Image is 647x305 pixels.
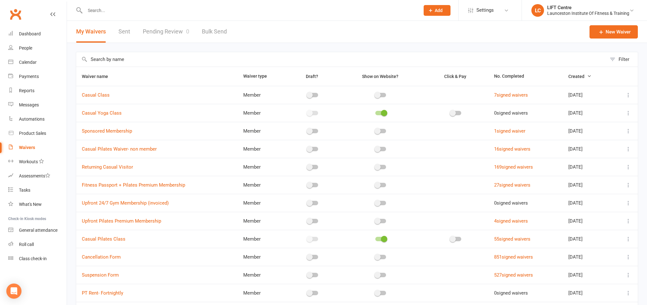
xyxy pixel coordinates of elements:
[82,290,123,296] a: PT Rent- Fortnightly
[186,28,189,35] span: 0
[82,92,110,98] a: Casual Class
[438,73,473,80] button: Click & Pay
[238,176,287,194] td: Member
[563,284,611,302] td: [DATE]
[82,73,115,80] button: Waiver name
[8,55,67,69] a: Calendar
[476,3,494,17] span: Settings
[8,252,67,266] a: Class kiosk mode
[238,86,287,104] td: Member
[568,74,591,79] span: Created
[568,73,591,80] button: Created
[19,131,46,136] div: Product Sales
[8,237,67,252] a: Roll call
[19,117,45,122] div: Automations
[202,21,227,43] a: Bulk Send
[8,112,67,126] a: Automations
[563,176,611,194] td: [DATE]
[494,236,530,242] a: 55signed waivers
[8,223,67,237] a: General attendance kiosk mode
[494,128,525,134] a: 1signed waiver
[563,194,611,212] td: [DATE]
[8,197,67,212] a: What's New
[8,98,67,112] a: Messages
[238,284,287,302] td: Member
[19,173,50,178] div: Assessments
[424,5,450,16] button: Add
[238,248,287,266] td: Member
[238,122,287,140] td: Member
[494,92,528,98] a: 7signed waivers
[238,140,287,158] td: Member
[8,27,67,41] a: Dashboard
[563,104,611,122] td: [DATE]
[607,52,638,67] button: Filter
[76,52,607,67] input: Search by name
[82,182,185,188] a: Fitness Passport + Pilates Premium Membership
[8,141,67,155] a: Waivers
[8,169,67,183] a: Assessments
[362,74,398,79] span: Show on Website?
[494,254,533,260] a: 851signed waivers
[143,21,189,43] a: Pending Review0
[8,6,23,22] a: Clubworx
[563,140,611,158] td: [DATE]
[8,41,67,55] a: People
[82,254,121,260] a: Cancellation Form
[19,102,39,107] div: Messages
[238,67,287,86] th: Waiver type
[19,159,38,164] div: Workouts
[19,202,42,207] div: What's New
[8,183,67,197] a: Tasks
[19,256,47,261] div: Class check-in
[82,74,115,79] span: Waiver name
[494,164,533,170] a: 169signed waivers
[547,10,629,16] div: Launceston Institute Of Fitness & Training
[19,45,32,51] div: People
[563,248,611,266] td: [DATE]
[19,145,35,150] div: Waivers
[563,86,611,104] td: [DATE]
[118,21,130,43] a: Sent
[19,242,34,247] div: Roll call
[238,194,287,212] td: Member
[19,88,34,93] div: Reports
[494,200,528,206] span: 0 signed waivers
[19,188,30,193] div: Tasks
[82,218,161,224] a: Upfront Pilates Premium Membership
[8,155,67,169] a: Workouts
[444,74,466,79] span: Click & Pay
[82,164,133,170] a: Returning Casual Visitor
[8,126,67,141] a: Product Sales
[8,69,67,84] a: Payments
[563,212,611,230] td: [DATE]
[238,266,287,284] td: Member
[563,266,611,284] td: [DATE]
[435,8,443,13] span: Add
[8,84,67,98] a: Reports
[494,146,530,152] a: 16signed waivers
[531,4,544,17] div: LC
[494,290,528,296] span: 0 signed waivers
[83,6,415,15] input: Search...
[82,128,132,134] a: Sponsored Membership
[494,110,528,116] span: 0 signed waivers
[76,21,106,43] button: My Waivers
[238,158,287,176] td: Member
[19,228,57,233] div: General attendance
[619,56,629,63] div: Filter
[238,104,287,122] td: Member
[563,122,611,140] td: [DATE]
[19,31,41,36] div: Dashboard
[547,5,629,10] div: LIFT Centre
[82,146,157,152] a: Casual Pilates Waiver- non member
[563,230,611,248] td: [DATE]
[590,25,638,39] a: New Waiver
[494,218,528,224] a: 4signed waivers
[82,110,122,116] a: Casual Yoga Class
[356,73,405,80] button: Show on Website?
[82,200,169,206] a: Upfront 24/7 Gym Membership (invoiced)
[82,272,119,278] a: Suspension Form
[300,73,325,80] button: Draft?
[6,284,21,299] div: Open Intercom Messenger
